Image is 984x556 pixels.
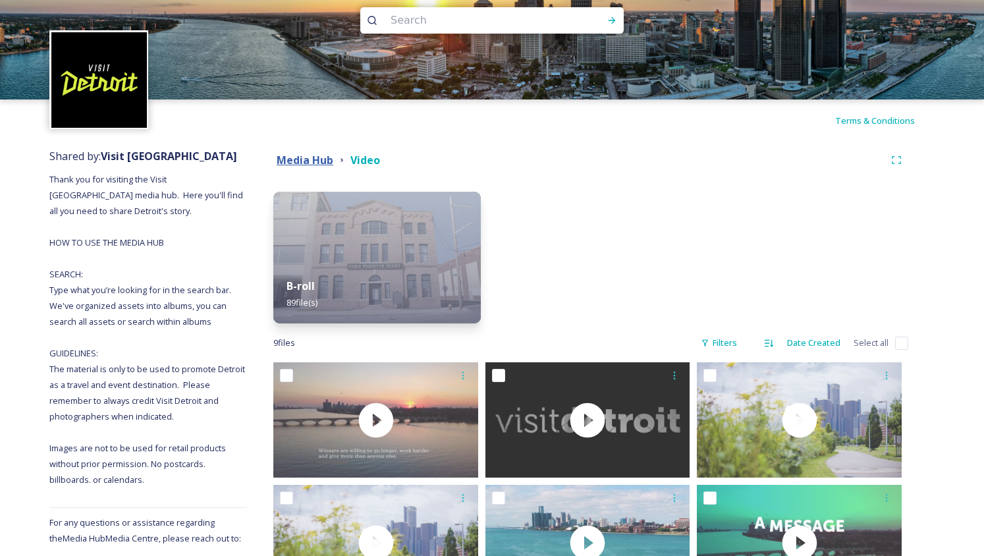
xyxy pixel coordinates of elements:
strong: Visit [GEOGRAPHIC_DATA] [101,149,237,163]
div: Filters [694,330,744,356]
img: VISIT%20DETROIT%20LOGO%20-%20BLACK%20BACKGROUND.png [51,32,147,128]
div: Date Created [780,330,847,356]
span: Thank you for visiting the Visit [GEOGRAPHIC_DATA] media hub. Here you'll find all you need to sh... [49,173,247,486]
strong: Video [350,153,380,167]
a: Terms & Conditions [835,113,935,128]
span: Shared by: [49,149,237,163]
input: Search [384,6,564,35]
span: Terms & Conditions [835,115,915,126]
strong: B-roll [287,279,315,293]
img: thumbnail [273,362,478,478]
strong: Media Hub [277,153,333,167]
span: Select all [854,337,888,349]
span: 89 file(s) [287,296,317,308]
img: 220930_Ford%2520Piquette%2520Ave%2520Plant%2520Museum%2520%252836%2529.jpg [273,192,481,323]
span: 9 file s [273,337,295,349]
span: For any questions or assistance regarding the Media Hub Media Centre, please reach out to: [49,516,241,544]
img: thumbnail [485,362,690,478]
img: thumbnail [697,362,902,478]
